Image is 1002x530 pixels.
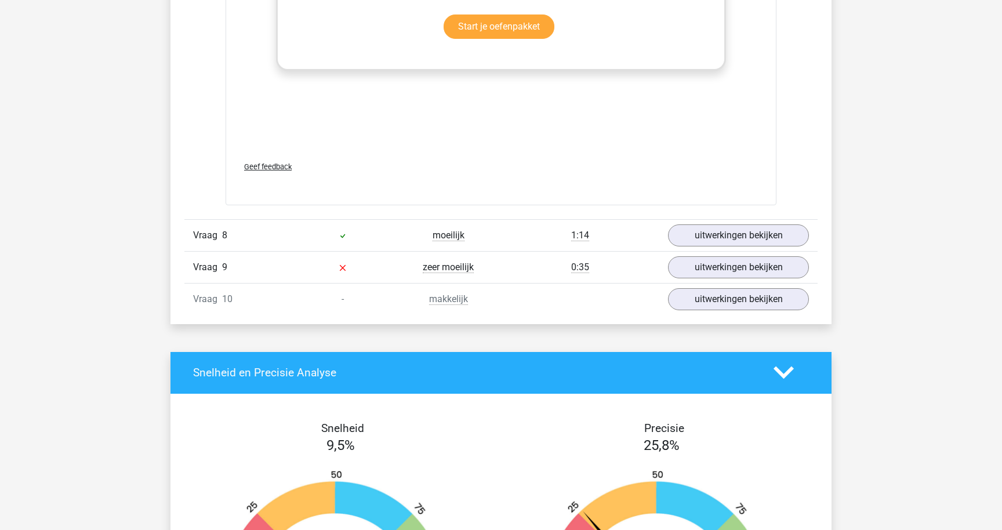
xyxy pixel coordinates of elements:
[571,230,589,241] span: 1:14
[222,230,227,241] span: 8
[668,224,809,246] a: uitwerkingen bekijken
[290,292,395,306] div: -
[193,422,492,435] h4: Snelheid
[222,262,227,273] span: 9
[193,292,222,306] span: Vraag
[571,262,589,273] span: 0:35
[193,260,222,274] span: Vraag
[222,293,233,304] span: 10
[429,293,468,305] span: makkelijk
[514,422,814,435] h4: Precisie
[668,256,809,278] a: uitwerkingen bekijken
[644,437,680,453] span: 25,8%
[668,288,809,310] a: uitwerkingen bekijken
[423,262,474,273] span: zeer moeilijk
[444,14,554,39] a: Start je oefenpakket
[433,230,464,241] span: moeilijk
[326,437,355,453] span: 9,5%
[244,162,292,171] span: Geef feedback
[193,366,756,379] h4: Snelheid en Precisie Analyse
[193,228,222,242] span: Vraag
